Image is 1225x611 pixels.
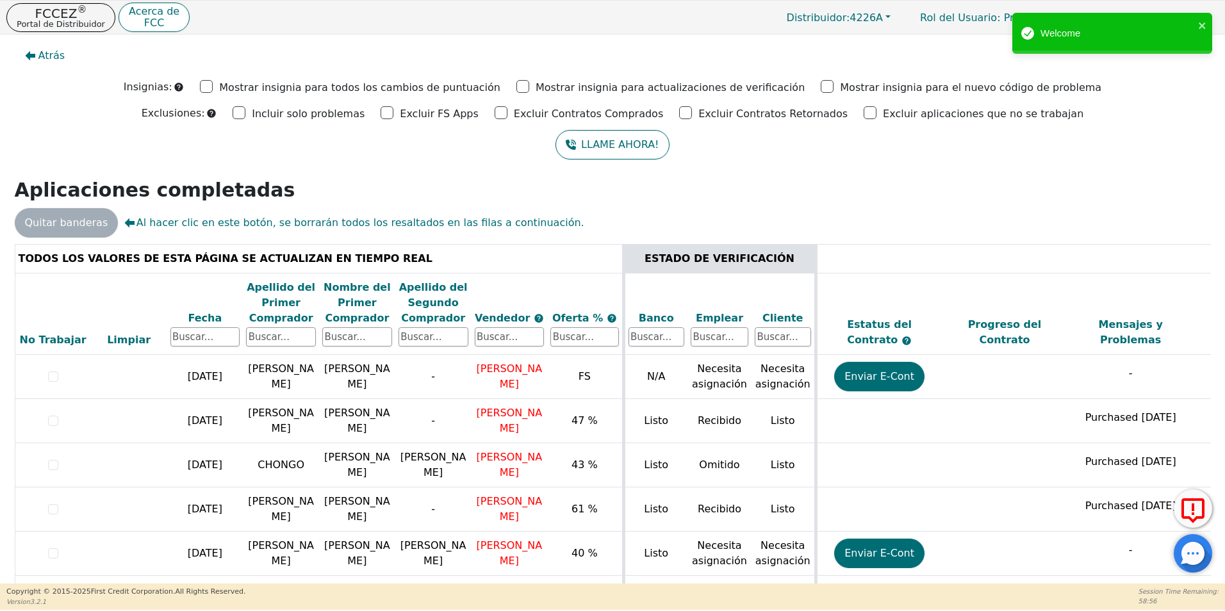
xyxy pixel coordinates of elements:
[698,106,848,122] p: Excluir Contratos Retornados
[752,532,816,576] td: Necesita asignación
[15,41,76,70] button: Atrás
[1174,489,1212,528] button: Reportar Error a FCC
[787,12,850,24] span: Distribuidor:
[395,399,472,443] td: -
[907,5,1059,30] a: Rol del Usuario: Primario
[773,8,905,28] button: Distribuidor:4226A
[77,4,86,15] sup: ®
[170,327,240,346] input: Buscar...
[395,532,472,576] td: [PERSON_NAME]
[847,318,912,346] span: Estatus del Contrato
[687,487,752,532] td: Recibido
[395,443,472,487] td: [PERSON_NAME]
[119,3,190,33] button: Acerca deFCC
[623,399,687,443] td: Listo
[477,539,543,567] span: [PERSON_NAME]
[1071,317,1190,348] div: Mensajes y Problemas
[243,532,319,576] td: [PERSON_NAME]
[319,399,395,443] td: [PERSON_NAME]
[752,355,816,399] td: Necesita asignación
[477,363,543,390] span: [PERSON_NAME]
[243,487,319,532] td: [PERSON_NAME]
[629,311,685,326] div: Banco
[124,79,172,95] p: Insignias:
[623,443,687,487] td: Listo
[17,20,105,28] p: Portal de Distribuidor
[319,355,395,399] td: [PERSON_NAME]
[571,459,598,471] span: 43 %
[1071,410,1190,425] p: Purchased [DATE]
[475,327,545,346] input: Buscar...
[1139,587,1219,596] p: Session Time Remaining:
[243,399,319,443] td: [PERSON_NAME]
[167,399,243,443] td: [DATE]
[475,312,534,324] span: Vendedor
[1139,596,1219,606] p: 58:56
[400,106,479,122] p: Excluir FS Apps
[246,280,316,326] div: Apellido del Primer Comprador
[38,48,65,63] span: Atrás
[755,327,811,346] input: Buscar...
[623,532,687,576] td: Listo
[252,106,365,122] p: Incluir solo problemas
[687,355,752,399] td: Necesita asignación
[945,317,1065,348] div: Progreso del Contrato
[319,487,395,532] td: [PERSON_NAME]
[15,179,295,201] strong: Aplicaciones completadas
[907,5,1059,30] p: Primario
[477,495,543,523] span: [PERSON_NAME]
[319,443,395,487] td: [PERSON_NAME]
[243,443,319,487] td: CHONGO
[167,443,243,487] td: [DATE]
[536,80,805,95] p: Mostrar insignia para actualizaciones de verificación
[170,311,240,326] div: Fecha
[1071,542,1190,558] p: -
[1198,18,1207,33] button: close
[175,587,245,596] span: All Rights Reserved.
[755,311,811,326] div: Cliente
[571,503,598,515] span: 61 %
[6,587,245,598] p: Copyright © 2015- 2025 First Credit Corporation.
[1040,26,1194,41] div: Welcome
[623,355,687,399] td: N/A
[477,407,543,434] span: [PERSON_NAME]
[142,106,205,121] p: Exclusiones:
[687,532,752,576] td: Necesita asignación
[167,487,243,532] td: [DATE]
[579,370,591,382] span: FS
[883,106,1083,122] p: Excluir aplicaciones que no se trabajan
[555,130,669,159] button: LLAME AHORA!
[129,18,179,28] p: FCC
[787,12,883,24] span: 4226A
[395,355,472,399] td: -
[550,327,618,346] input: Buscar...
[19,251,619,266] div: TODOS LOS VALORES DE ESTA PÁGINA SE ACTUALIZAN EN TIEMPO REAL
[399,280,468,326] div: Apellido del Segundo Comprador
[167,532,243,576] td: [DATE]
[629,251,811,266] div: ESTADO DE VERIFICACIÓN
[6,597,245,607] p: Version 3.2.1
[6,3,115,32] button: FCCEZ®Portal de Distribuidor
[752,443,816,487] td: Listo
[834,362,925,391] button: Enviar E-Cont
[129,6,179,17] p: Acerca de
[19,332,88,348] div: No Trabajar
[399,327,468,346] input: Buscar...
[94,332,164,348] div: Limpiar
[319,532,395,576] td: [PERSON_NAME]
[752,487,816,532] td: Listo
[691,327,748,346] input: Buscar...
[1071,454,1190,469] p: Purchased [DATE]
[395,487,472,532] td: -
[834,539,925,568] button: Enviar E-Cont
[219,80,500,95] p: Mostrar insignia para todos los cambios de puntuación
[1062,8,1219,28] a: 4226A:[PERSON_NAME]
[571,414,598,427] span: 47 %
[514,106,663,122] p: Excluir Contratos Comprados
[477,451,543,478] span: [PERSON_NAME]
[752,399,816,443] td: Listo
